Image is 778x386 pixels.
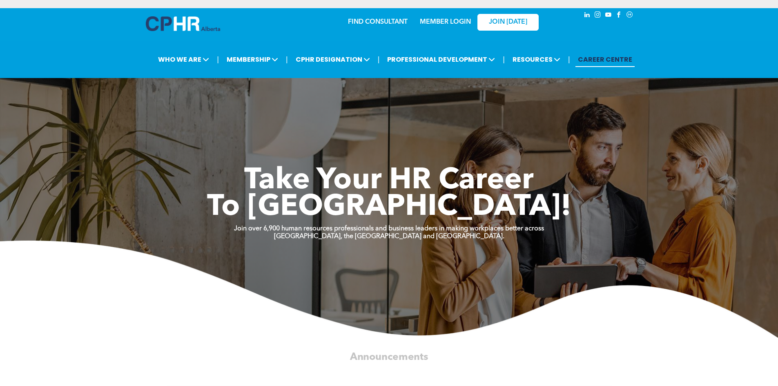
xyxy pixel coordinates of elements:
a: instagram [593,10,602,21]
li: | [378,51,380,68]
span: RESOURCES [510,52,563,67]
a: linkedin [583,10,592,21]
a: CAREER CENTRE [575,52,635,67]
strong: Join over 6,900 human resources professionals and business leaders in making workplaces better ac... [234,225,544,232]
span: JOIN [DATE] [489,18,527,26]
img: A blue and white logo for cp alberta [146,16,220,31]
a: FIND CONSULTANT [348,19,408,25]
a: youtube [604,10,613,21]
li: | [568,51,570,68]
span: CPHR DESIGNATION [293,52,372,67]
span: PROFESSIONAL DEVELOPMENT [385,52,497,67]
li: | [217,51,219,68]
span: MEMBERSHIP [224,52,281,67]
a: JOIN [DATE] [477,14,539,31]
span: To [GEOGRAPHIC_DATA]! [207,193,571,222]
a: MEMBER LOGIN [420,19,471,25]
li: | [286,51,288,68]
li: | [503,51,505,68]
span: WHO WE ARE [156,52,212,67]
span: Take Your HR Career [244,166,534,196]
span: Announcements [350,352,428,362]
a: facebook [615,10,624,21]
a: Social network [625,10,634,21]
strong: [GEOGRAPHIC_DATA], the [GEOGRAPHIC_DATA] and [GEOGRAPHIC_DATA]. [274,233,504,240]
